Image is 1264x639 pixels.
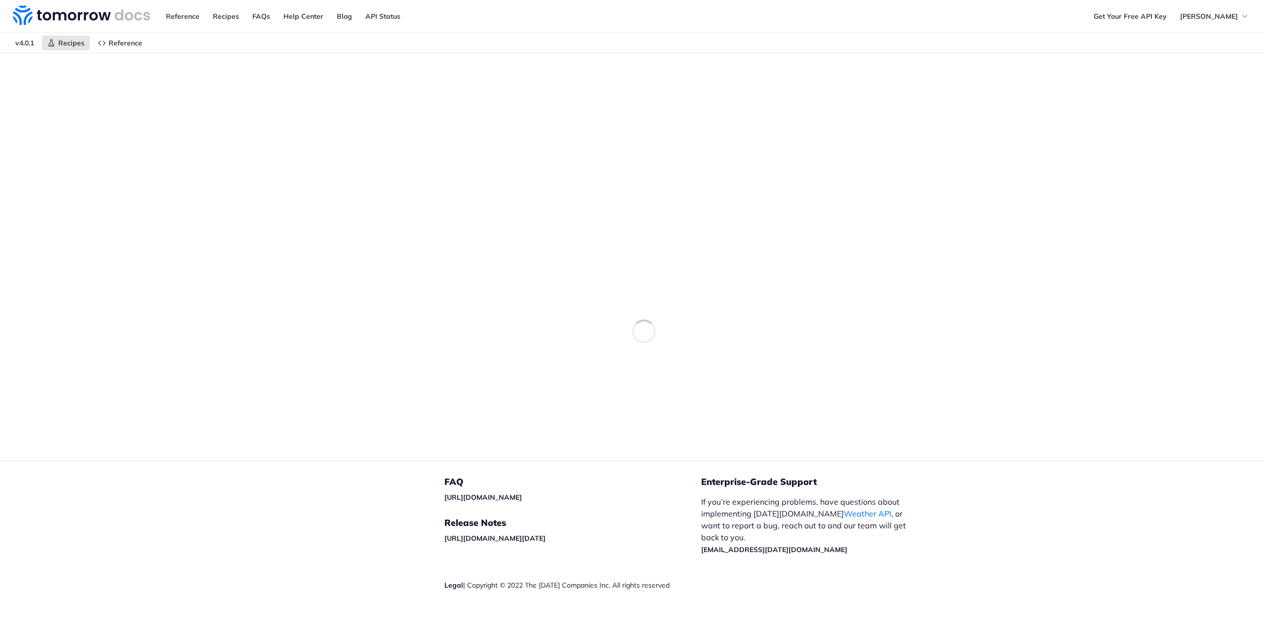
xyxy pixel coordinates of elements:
a: Reference [160,9,205,24]
a: Reference [92,36,148,50]
a: [EMAIL_ADDRESS][DATE][DOMAIN_NAME] [701,545,847,554]
a: FAQs [247,9,276,24]
h5: FAQ [444,476,701,488]
a: Blog [331,9,357,24]
a: [URL][DOMAIN_NAME][DATE] [444,534,546,543]
div: | Copyright © 2022 The [DATE] Companies Inc. All rights reserved [444,580,701,590]
h5: Release Notes [444,517,701,529]
span: v4.0.1 [10,36,39,50]
span: Recipes [58,39,84,47]
span: Reference [109,39,142,47]
span: [PERSON_NAME] [1180,12,1238,21]
a: Get Your Free API Key [1088,9,1172,24]
a: Help Center [278,9,329,24]
a: API Status [360,9,406,24]
button: [PERSON_NAME] [1175,9,1254,24]
img: Tomorrow.io Weather API Docs [13,5,150,25]
p: If you’re experiencing problems, have questions about implementing [DATE][DOMAIN_NAME] , or want ... [701,496,916,555]
a: Recipes [42,36,90,50]
a: [URL][DOMAIN_NAME] [444,493,522,502]
a: Recipes [207,9,244,24]
a: Legal [444,581,463,590]
h5: Enterprise-Grade Support [701,476,932,488]
a: Weather API [844,509,891,519]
